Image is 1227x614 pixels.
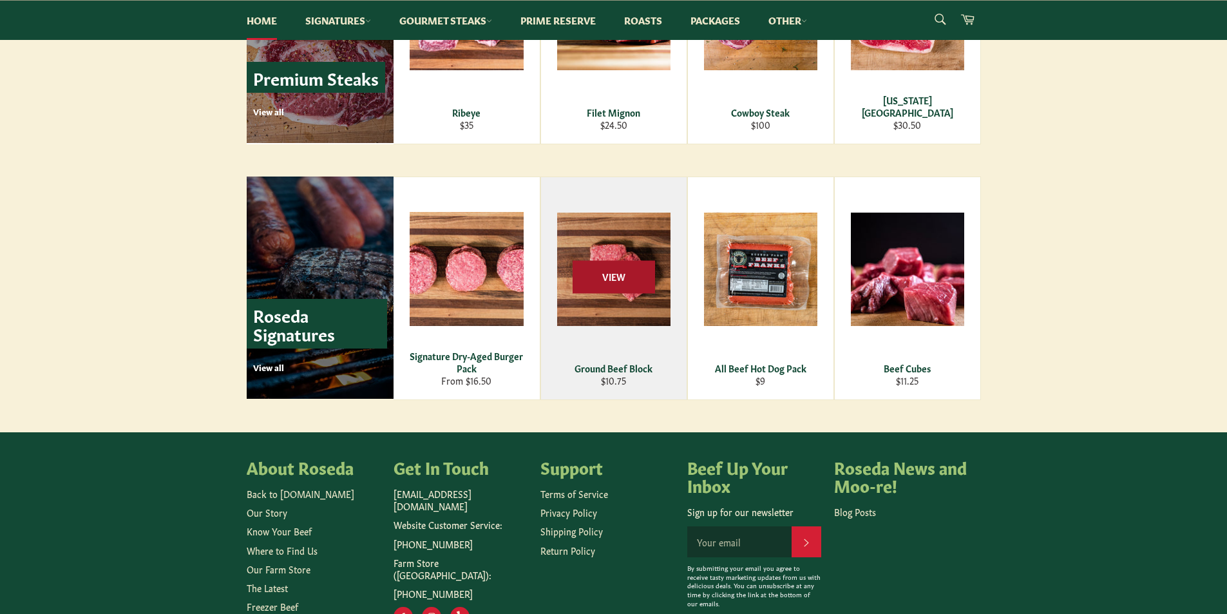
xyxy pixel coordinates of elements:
[842,94,972,119] div: [US_STATE][GEOGRAPHIC_DATA]
[696,106,825,119] div: Cowboy Steak
[247,581,288,594] a: The Latest
[401,350,531,375] div: Signature Dry-Aged Burger Pack
[842,119,972,131] div: $30.50
[401,106,531,119] div: Ribeye
[540,544,595,557] a: Return Policy
[696,119,825,131] div: $100
[540,177,687,400] a: Ground Beef Block Ground Beef Block $10.75 View
[401,374,531,387] div: From $16.50
[756,1,820,40] a: Other
[611,1,675,40] a: Roasts
[386,1,505,40] a: Gourmet Steaks
[687,506,821,518] p: Sign up for our newsletter
[687,564,821,608] p: By submitting your email you agree to receive tasty marketing updates from us with delicious deal...
[410,212,524,326] img: Signature Dry-Aged Burger Pack
[696,374,825,387] div: $9
[687,458,821,494] h4: Beef Up Your Inbox
[394,519,528,531] p: Website Customer Service:
[394,538,528,550] p: [PHONE_NUMBER]
[834,458,968,494] h4: Roseda News and Moo-re!
[573,260,655,293] span: View
[401,119,531,131] div: $35
[247,177,394,399] a: Roseda Signatures View all
[540,524,603,537] a: Shipping Policy
[851,213,964,326] img: Beef Cubes
[842,362,972,374] div: Beef Cubes
[247,458,381,476] h4: About Roseda
[678,1,753,40] a: Packages
[247,562,310,575] a: Our Farm Store
[704,213,817,326] img: All Beef Hot Dog Pack
[247,544,318,557] a: Where to Find Us
[292,1,384,40] a: Signatures
[394,177,540,400] a: Signature Dry-Aged Burger Pack Signature Dry-Aged Burger Pack From $16.50
[247,600,298,613] a: Freezer Beef
[549,119,678,131] div: $24.50
[394,557,528,582] p: Farm Store ([GEOGRAPHIC_DATA]):
[234,1,290,40] a: Home
[540,506,597,519] a: Privacy Policy
[834,177,981,400] a: Beef Cubes Beef Cubes $11.25
[253,361,387,373] p: View all
[247,487,354,500] a: Back to [DOMAIN_NAME]
[540,458,674,476] h4: Support
[696,362,825,374] div: All Beef Hot Dog Pack
[247,62,385,93] p: Premium Steaks
[540,487,608,500] a: Terms of Service
[687,177,834,400] a: All Beef Hot Dog Pack All Beef Hot Dog Pack $9
[549,106,678,119] div: Filet Mignon
[508,1,609,40] a: Prime Reserve
[247,299,387,349] p: Roseda Signatures
[394,488,528,513] p: [EMAIL_ADDRESS][DOMAIN_NAME]
[842,374,972,387] div: $11.25
[247,506,287,519] a: Our Story
[394,588,528,600] p: [PHONE_NUMBER]
[687,526,792,557] input: Your email
[253,106,385,117] p: View all
[247,524,312,537] a: Know Your Beef
[834,505,876,518] a: Blog Posts
[394,458,528,476] h4: Get In Touch
[549,362,678,374] div: Ground Beef Block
